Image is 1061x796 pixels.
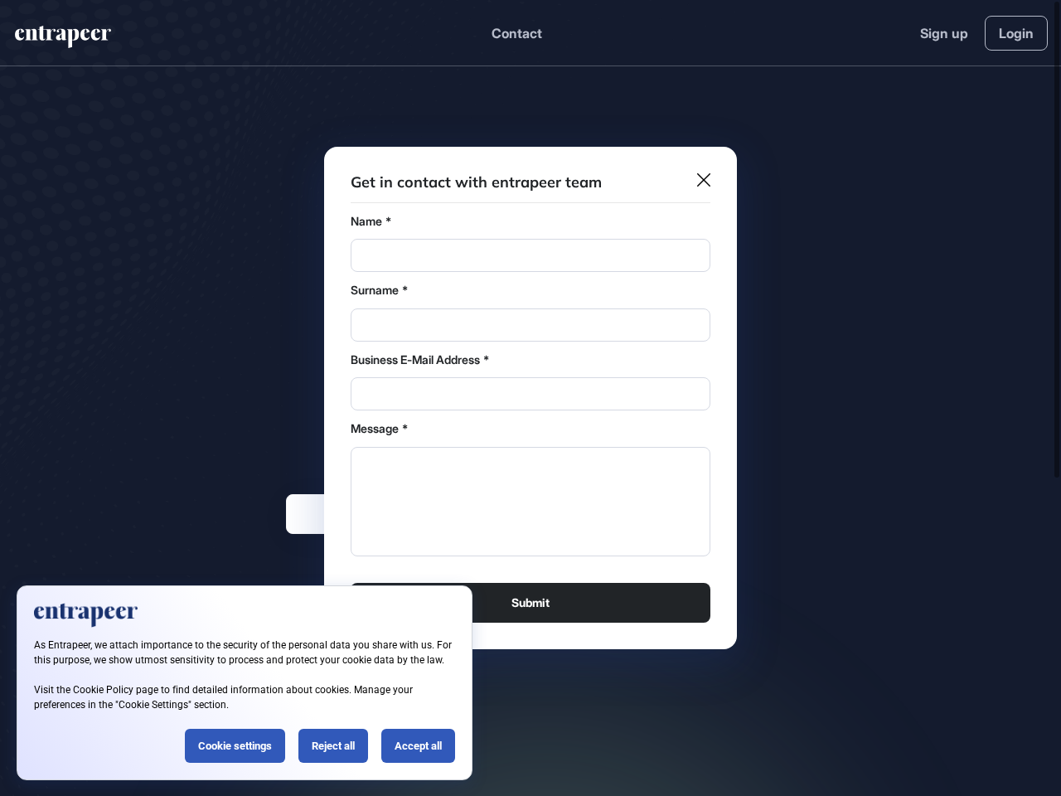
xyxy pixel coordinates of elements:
[351,420,399,437] label: Message
[351,282,399,298] label: Surname
[351,583,710,623] button: Submit
[351,352,480,368] label: Business E-Mail Address
[351,173,602,192] h3: Get in contact with entrapeer team
[351,213,382,230] label: Name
